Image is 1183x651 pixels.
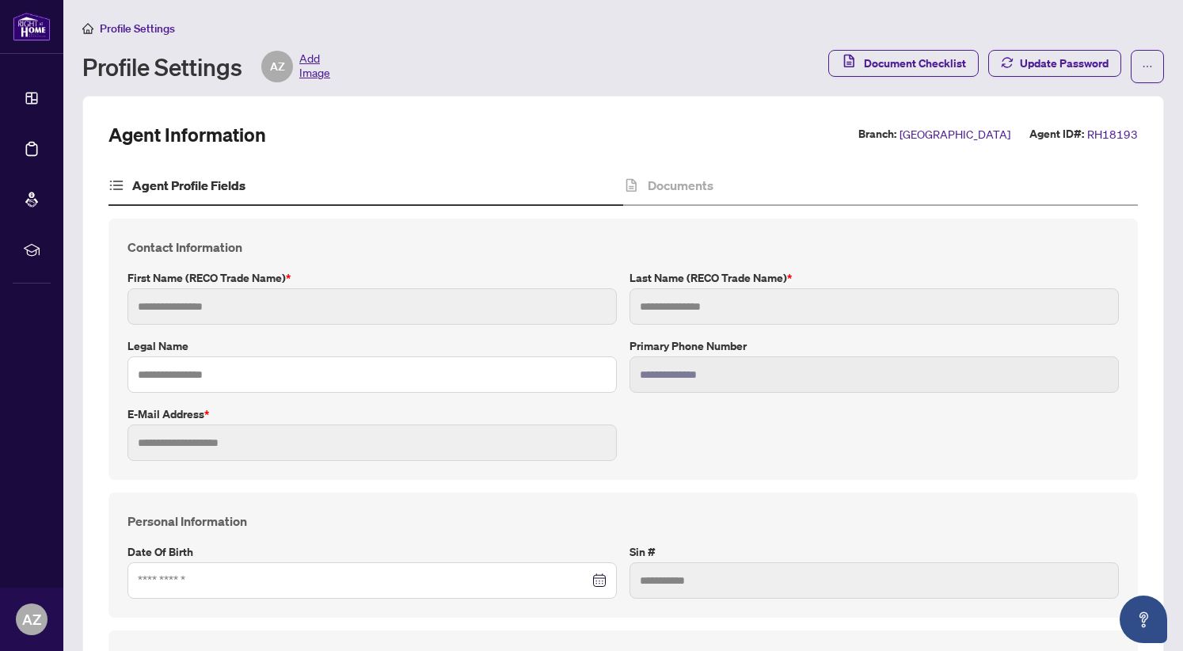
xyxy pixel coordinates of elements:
[299,51,330,82] span: Add Image
[22,608,41,630] span: AZ
[270,58,285,75] span: AZ
[630,543,1119,561] label: Sin #
[630,337,1119,355] label: Primary Phone Number
[108,122,266,147] h2: Agent Information
[127,543,617,561] label: Date of Birth
[82,23,93,34] span: home
[864,51,966,76] span: Document Checklist
[1142,61,1153,72] span: ellipsis
[13,12,51,41] img: logo
[988,50,1121,77] button: Update Password
[127,238,1119,257] h4: Contact Information
[648,176,713,195] h4: Documents
[630,269,1119,287] label: Last Name (RECO Trade Name)
[1087,125,1138,143] span: RH18193
[127,337,617,355] label: Legal Name
[858,125,896,143] label: Branch:
[82,51,330,82] div: Profile Settings
[1020,51,1109,76] span: Update Password
[828,50,979,77] button: Document Checklist
[132,176,245,195] h4: Agent Profile Fields
[127,269,617,287] label: First Name (RECO Trade Name)
[127,512,1119,531] h4: Personal Information
[1120,596,1167,643] button: Open asap
[100,21,175,36] span: Profile Settings
[127,405,617,423] label: E-mail Address
[1029,125,1084,143] label: Agent ID#:
[900,125,1010,143] span: [GEOGRAPHIC_DATA]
